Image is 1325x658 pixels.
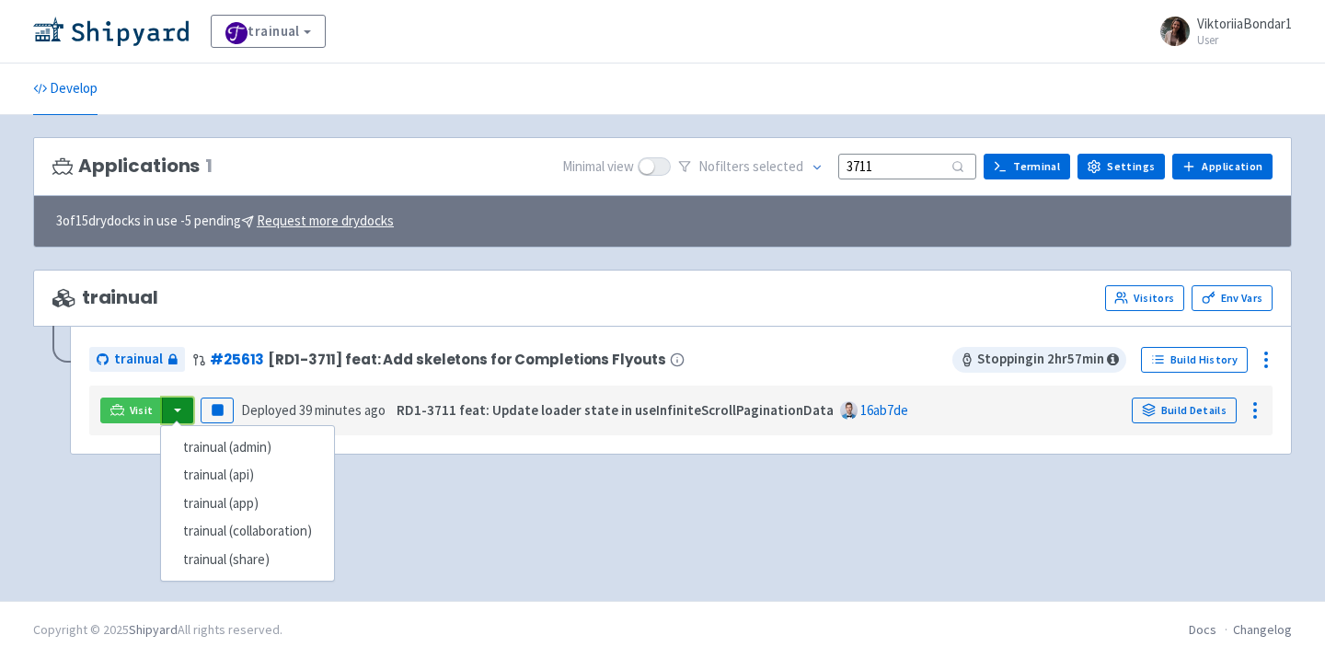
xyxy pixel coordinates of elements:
[1189,621,1216,638] a: Docs
[1141,347,1248,373] a: Build History
[860,401,908,419] a: 16ab7de
[205,156,213,177] span: 1
[268,352,666,367] span: [RD1-3711] feat: Add skeletons for Completions Flyouts
[1197,15,1292,32] span: ViktoriiaBondar1
[984,154,1070,179] a: Terminal
[1077,154,1165,179] a: Settings
[161,546,334,574] a: trainual (share)
[129,621,178,638] a: Shipyard
[52,287,158,308] span: trainual
[838,154,976,179] input: Search...
[89,347,185,372] a: trainual
[114,349,163,370] span: trainual
[33,620,282,640] div: Copyright © 2025 All rights reserved.
[161,490,334,518] a: trainual (app)
[1192,285,1273,311] a: Env Vars
[1105,285,1184,311] a: Visitors
[1233,621,1292,638] a: Changelog
[161,433,334,462] a: trainual (admin)
[52,156,213,177] h3: Applications
[257,212,394,229] u: Request more drydocks
[1197,34,1292,46] small: User
[241,401,386,419] span: Deployed
[100,398,163,423] a: Visit
[952,347,1126,373] span: Stopping in 2 hr 57 min
[753,157,803,175] span: selected
[299,401,386,419] time: 39 minutes ago
[56,211,394,232] span: 3 of 15 drydocks in use - 5 pending
[161,517,334,546] a: trainual (collaboration)
[210,350,264,369] a: #25613
[201,398,234,423] button: Pause
[698,156,803,178] span: No filter s
[1149,17,1292,46] a: ViktoriiaBondar1 User
[562,156,634,178] span: Minimal view
[211,15,326,48] a: trainual
[397,401,834,419] strong: RD1-3711 feat: Update loader state in useInfiniteScrollPaginationData
[33,17,189,46] img: Shipyard logo
[161,461,334,490] a: trainual (api)
[33,63,98,115] a: Develop
[130,403,154,418] span: Visit
[1172,154,1273,179] a: Application
[1132,398,1237,423] a: Build Details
